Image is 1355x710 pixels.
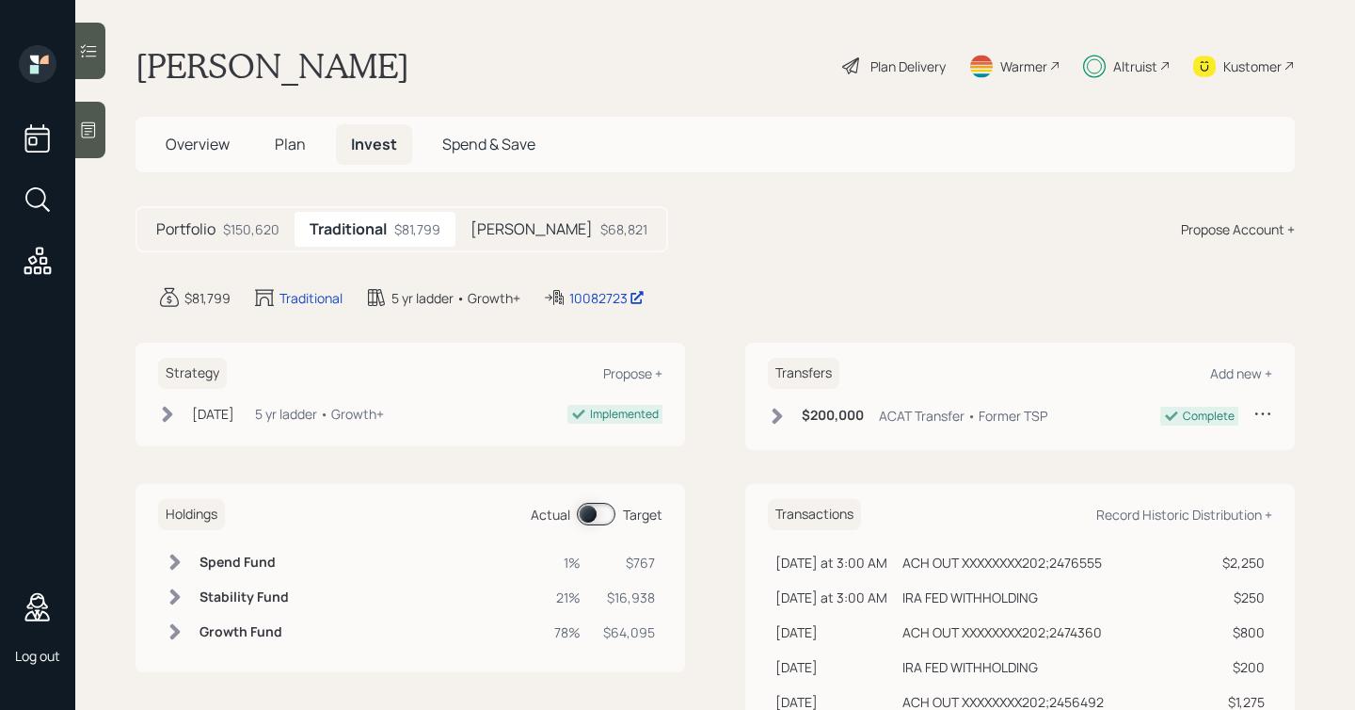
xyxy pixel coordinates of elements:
div: $81,799 [184,288,231,308]
div: ACH OUT XXXXXXXX202;2476555 [902,553,1102,573]
div: 5 yr ladder • Growth+ [391,288,520,308]
div: Implemented [590,406,659,423]
h6: Spend Fund [199,555,289,571]
div: IRA FED WITHHOLDING [902,588,1038,607]
div: $200 [1215,657,1265,677]
h5: Traditional [310,220,387,238]
h6: Transfers [768,358,839,389]
div: [DATE] [775,622,887,642]
div: Propose + [603,364,662,382]
div: $2,250 [1215,553,1265,573]
h6: Stability Fund [199,589,289,605]
h6: Transactions [768,499,861,530]
span: Overview [166,134,230,154]
div: Plan Delivery [870,56,946,76]
div: $250 [1215,588,1265,607]
div: $81,799 [394,219,440,239]
div: Complete [1183,408,1235,425]
div: $767 [603,553,655,573]
div: Altruist [1113,56,1157,76]
div: 5 yr ladder • Growth+ [255,404,384,424]
h5: Portfolio [156,220,215,238]
span: Plan [275,134,306,154]
h6: Holdings [158,499,225,530]
div: $16,938 [603,588,655,607]
div: Traditional [279,288,343,308]
h6: Strategy [158,358,227,389]
div: Target [623,505,662,524]
div: Propose Account + [1181,219,1295,239]
div: 10082723 [569,288,645,308]
h6: $200,000 [802,408,864,424]
div: Actual [531,505,570,524]
div: [DATE] at 3:00 AM [775,588,887,607]
div: $150,620 [223,219,279,239]
div: Log out [15,647,60,665]
h6: Growth Fund [199,624,289,640]
div: ACH OUT XXXXXXXX202;2474360 [902,622,1102,642]
div: Record Historic Distribution + [1096,506,1272,524]
div: [DATE] at 3:00 AM [775,553,887,573]
div: Warmer [1000,56,1047,76]
div: $800 [1215,622,1265,642]
div: ACAT Transfer • Former TSP [879,406,1047,426]
div: 21% [554,588,581,607]
h5: [PERSON_NAME] [470,220,593,238]
div: 1% [554,553,581,573]
span: Invest [351,134,397,154]
span: Spend & Save [442,134,535,154]
div: $64,095 [603,622,655,642]
h1: [PERSON_NAME] [135,45,409,87]
div: $68,821 [600,219,647,239]
div: IRA FED WITHHOLDING [902,657,1038,677]
div: Add new + [1210,364,1272,382]
div: 78% [554,622,581,642]
div: [DATE] [775,657,887,677]
div: [DATE] [192,404,234,424]
div: Kustomer [1223,56,1282,76]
